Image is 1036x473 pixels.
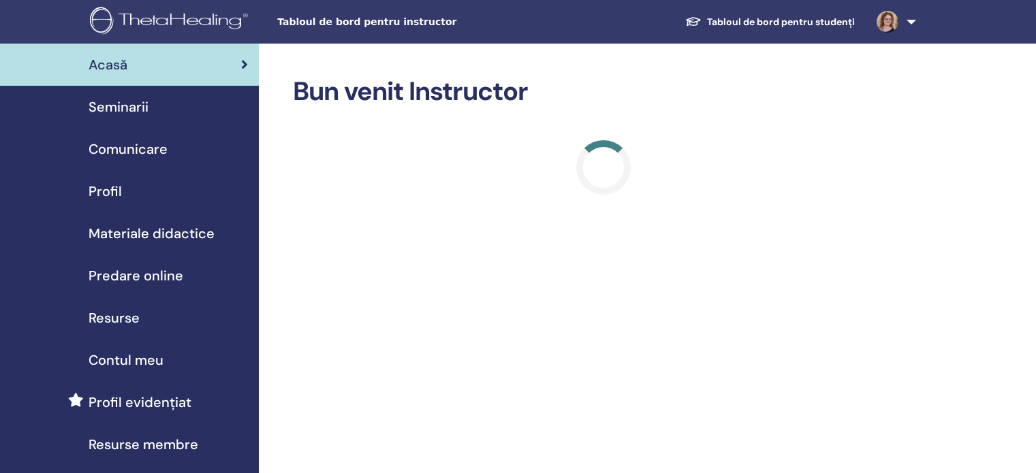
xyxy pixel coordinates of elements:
[293,76,913,108] h2: Bun venit Instructor
[674,10,866,35] a: Tabloul de bord pentru studenți
[89,54,127,75] span: Acasă
[89,350,163,370] span: Contul meu
[277,15,482,29] span: Tabloul de bord pentru instructor
[89,223,215,244] span: Materiale didactice
[90,7,253,37] img: logo.png
[685,16,702,27] img: graduation-cap-white.svg
[89,181,122,201] span: Profil
[89,308,140,328] span: Resurse
[89,434,198,455] span: Resurse membre
[877,11,898,33] img: default.jpg
[89,265,183,286] span: Predare online
[89,97,148,117] span: Seminarii
[89,392,191,412] span: Profil evidențiat
[89,139,168,159] span: Comunicare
